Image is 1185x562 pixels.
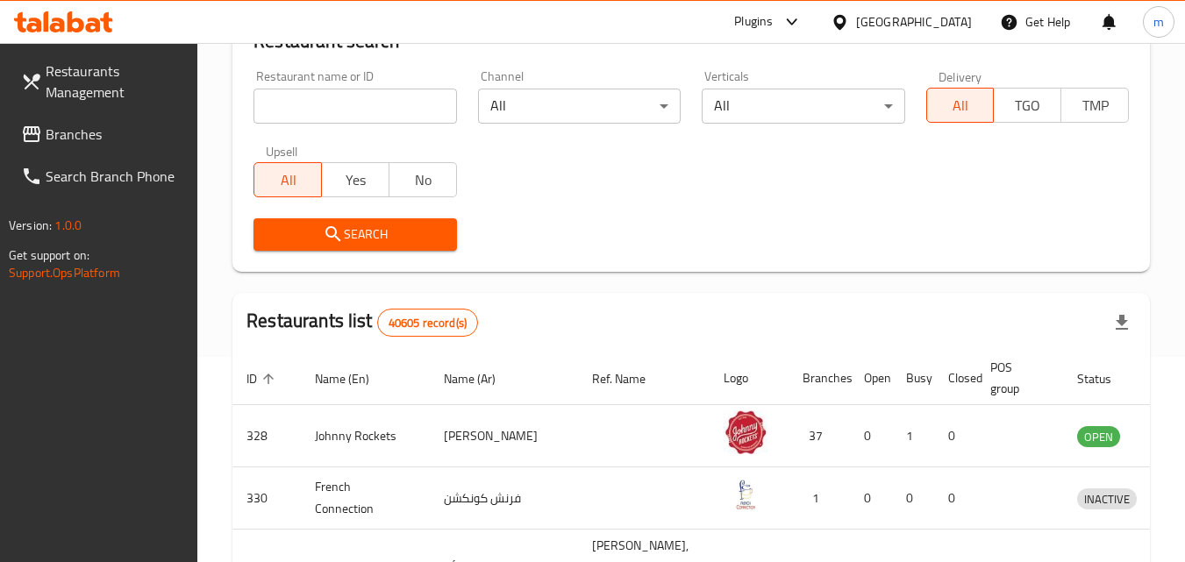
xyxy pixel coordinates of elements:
[990,357,1042,399] span: POS group
[850,352,892,405] th: Open
[926,88,995,123] button: All
[993,88,1061,123] button: TGO
[850,467,892,530] td: 0
[430,467,578,530] td: فرنش كونكشن
[892,467,934,530] td: 0
[892,405,934,467] td: 1
[329,167,382,193] span: Yes
[253,218,456,251] button: Search
[396,167,450,193] span: No
[1101,302,1143,344] div: Export file
[934,405,976,467] td: 0
[253,162,322,197] button: All
[321,162,389,197] button: Yes
[253,89,456,124] input: Search for restaurant name or ID..
[46,60,184,103] span: Restaurants Management
[724,473,767,516] img: French Connection
[856,12,972,32] div: [GEOGRAPHIC_DATA]
[1068,93,1122,118] span: TMP
[261,167,315,193] span: All
[46,124,184,145] span: Branches
[850,405,892,467] td: 0
[54,214,82,237] span: 1.0.0
[478,89,681,124] div: All
[301,467,430,530] td: French Connection
[1060,88,1129,123] button: TMP
[377,309,478,337] div: Total records count
[9,214,52,237] span: Version:
[702,89,904,124] div: All
[789,467,850,530] td: 1
[939,70,982,82] label: Delivery
[934,467,976,530] td: 0
[9,244,89,267] span: Get support on:
[710,352,789,405] th: Logo
[1077,368,1134,389] span: Status
[430,405,578,467] td: [PERSON_NAME]
[7,50,198,113] a: Restaurants Management
[389,162,457,197] button: No
[46,166,184,187] span: Search Branch Phone
[1077,427,1120,447] span: OPEN
[266,145,298,157] label: Upsell
[934,352,976,405] th: Closed
[734,11,773,32] div: Plugins
[1153,12,1164,32] span: m
[789,352,850,405] th: Branches
[315,368,392,389] span: Name (En)
[934,93,988,118] span: All
[592,368,668,389] span: Ref. Name
[7,155,198,197] a: Search Branch Phone
[1077,489,1137,509] span: INACTIVE
[232,405,301,467] td: 328
[1001,93,1054,118] span: TGO
[301,405,430,467] td: Johnny Rockets
[1077,426,1120,447] div: OPEN
[378,315,477,331] span: 40605 record(s)
[789,405,850,467] td: 37
[246,308,478,337] h2: Restaurants list
[444,368,518,389] span: Name (Ar)
[892,352,934,405] th: Busy
[246,368,280,389] span: ID
[724,410,767,454] img: Johnny Rockets
[9,261,120,284] a: Support.OpsPlatform
[253,28,1129,54] h2: Restaurant search
[7,113,198,155] a: Branches
[268,224,442,245] span: Search
[232,467,301,530] td: 330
